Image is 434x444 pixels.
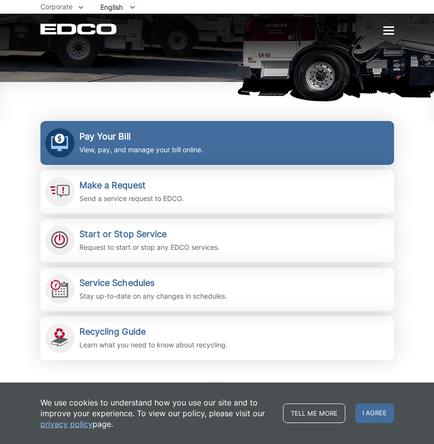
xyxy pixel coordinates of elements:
[79,180,184,191] h2: Make a Request
[79,242,220,253] p: Request to start or stop any EDCO services.
[40,121,394,165] a: Pay Your Bill View, pay, and manage your bill online.
[79,340,227,350] p: Learn what you need to know about recycling.
[40,316,394,360] a: Recycling Guide Learn what you need to know about recycling.
[40,397,273,429] p: We use cookies to understand how you use our site and to improve your experience. To view our pol...
[79,291,227,302] p: Stay up-to-date on any changes in schedules.
[40,23,118,35] a: EDCD logo. Return to the homepage.
[355,404,394,423] span: I agree
[79,278,227,288] h2: Service Schedules
[40,267,394,311] a: Service Schedules Stay up-to-date on any changes in schedules.
[79,193,184,204] p: Send a service request to EDCO.
[79,229,220,240] h2: Start or Stop Service
[79,131,203,142] h2: Pay Your Bill
[40,2,73,11] span: Corporate
[40,419,93,429] a: privacy policy
[283,404,345,423] a: Tell me more
[40,170,394,214] a: Make a Request Send a service request to EDCO.
[79,326,227,337] h2: Recycling Guide
[79,144,203,155] p: View, pay, and manage your bill online.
